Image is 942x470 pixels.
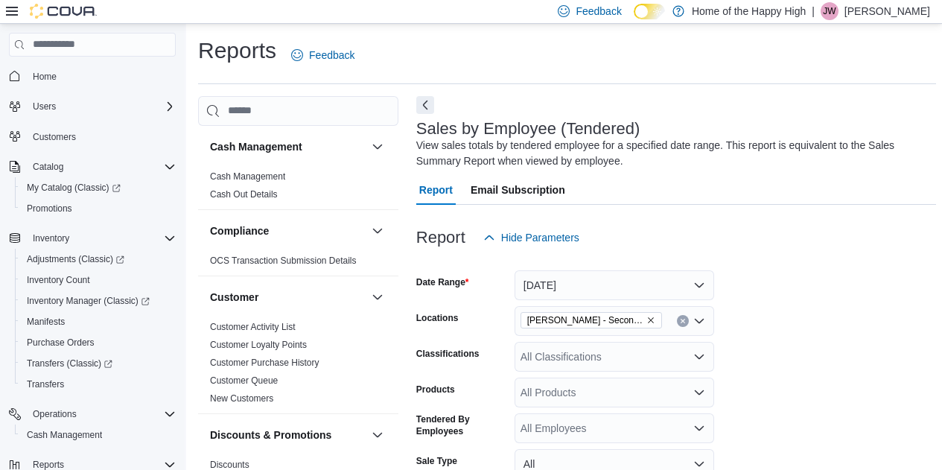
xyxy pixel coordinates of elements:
[501,230,579,245] span: Hide Parameters
[369,288,386,306] button: Customer
[210,340,307,350] a: Customer Loyalty Points
[27,405,83,423] button: Operations
[3,156,182,177] button: Catalog
[27,253,124,265] span: Adjustments (Classic)
[416,413,509,437] label: Tendered By Employees
[210,460,249,470] a: Discounts
[27,429,102,441] span: Cash Management
[15,332,182,353] button: Purchase Orders
[198,252,398,276] div: Compliance
[33,101,56,112] span: Users
[15,270,182,290] button: Inventory Count
[33,71,57,83] span: Home
[416,348,480,360] label: Classifications
[210,375,278,386] a: Customer Queue
[210,358,319,368] a: Customer Purchase History
[369,426,386,444] button: Discounts & Promotions
[21,250,130,268] a: Adjustments (Classic)
[369,138,386,156] button: Cash Management
[693,422,705,434] button: Open list of options
[823,2,836,20] span: JW
[416,138,929,169] div: View sales totals by tendered employee for a specified date range. This report is equivalent to t...
[27,182,121,194] span: My Catalog (Classic)
[198,318,398,413] div: Customer
[27,405,176,423] span: Operations
[15,425,182,445] button: Cash Management
[646,316,655,325] button: Remove Warman - Second Ave - Prairie Records from selection in this group
[33,232,69,244] span: Inventory
[27,229,176,247] span: Inventory
[210,375,278,387] span: Customer Queue
[210,321,296,333] span: Customer Activity List
[21,426,176,444] span: Cash Management
[416,384,455,396] label: Products
[21,250,176,268] span: Adjustments (Classic)
[33,131,76,143] span: Customers
[210,290,258,305] h3: Customer
[210,139,302,154] h3: Cash Management
[15,198,182,219] button: Promotions
[27,358,112,369] span: Transfers (Classic)
[812,2,815,20] p: |
[15,311,182,332] button: Manifests
[210,189,278,200] a: Cash Out Details
[692,2,806,20] p: Home of the Happy High
[21,200,78,217] a: Promotions
[210,223,269,238] h3: Compliance
[30,4,97,19] img: Cova
[416,120,640,138] h3: Sales by Employee (Tendered)
[210,428,366,442] button: Discounts & Promotions
[21,334,101,352] a: Purchase Orders
[21,375,176,393] span: Transfers
[210,339,307,351] span: Customer Loyalty Points
[419,175,453,205] span: Report
[33,408,77,420] span: Operations
[634,4,665,19] input: Dark Mode
[27,128,82,146] a: Customers
[21,292,156,310] a: Inventory Manager (Classic)
[27,158,176,176] span: Catalog
[210,290,366,305] button: Customer
[21,271,96,289] a: Inventory Count
[693,351,705,363] button: Open list of options
[27,337,95,349] span: Purchase Orders
[3,96,182,117] button: Users
[21,313,176,331] span: Manifests
[821,2,838,20] div: Jacob Williams
[416,455,457,467] label: Sale Type
[210,171,285,182] span: Cash Management
[210,255,357,267] span: OCS Transaction Submission Details
[416,229,465,247] h3: Report
[416,96,434,114] button: Next
[3,126,182,147] button: Customers
[21,271,176,289] span: Inventory Count
[634,19,634,20] span: Dark Mode
[521,312,662,328] span: Warman - Second Ave - Prairie Records
[27,203,72,215] span: Promotions
[210,393,273,404] a: New Customers
[210,223,366,238] button: Compliance
[21,375,70,393] a: Transfers
[309,48,354,63] span: Feedback
[15,374,182,395] button: Transfers
[21,292,176,310] span: Inventory Manager (Classic)
[576,4,621,19] span: Feedback
[210,357,319,369] span: Customer Purchase History
[15,353,182,374] a: Transfers (Classic)
[27,98,176,115] span: Users
[21,313,71,331] a: Manifests
[27,127,176,146] span: Customers
[198,36,276,66] h1: Reports
[21,355,176,372] span: Transfers (Classic)
[416,312,459,324] label: Locations
[693,387,705,398] button: Open list of options
[15,177,182,198] a: My Catalog (Classic)
[27,67,176,86] span: Home
[27,274,90,286] span: Inventory Count
[15,290,182,311] a: Inventory Manager (Classic)
[27,68,63,86] a: Home
[21,200,176,217] span: Promotions
[27,98,62,115] button: Users
[3,404,182,425] button: Operations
